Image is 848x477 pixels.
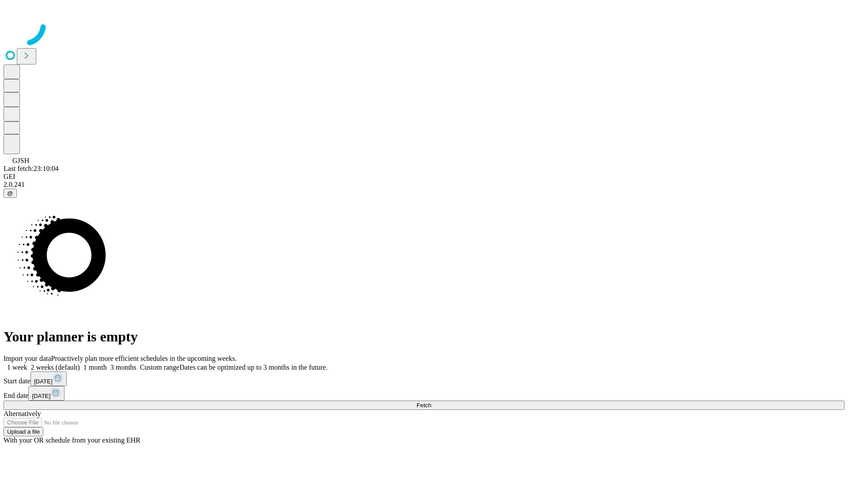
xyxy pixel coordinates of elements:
[4,436,140,444] span: With your OR schedule from your existing EHR
[4,329,844,345] h1: Your planner is empty
[140,363,179,371] span: Custom range
[4,181,844,189] div: 2.0.241
[12,157,29,164] span: GJSH
[4,165,59,172] span: Last fetch: 23:10:04
[4,189,17,198] button: @
[31,363,80,371] span: 2 weeks (default)
[30,371,67,386] button: [DATE]
[4,401,844,410] button: Fetch
[51,355,237,362] span: Proactively plan more efficient schedules in the upcoming weeks.
[7,363,27,371] span: 1 week
[4,386,844,401] div: End date
[4,410,41,417] span: Alternatively
[4,173,844,181] div: GEI
[7,190,13,197] span: @
[4,427,43,436] button: Upload a file
[32,393,50,399] span: [DATE]
[4,355,51,362] span: Import your data
[110,363,136,371] span: 3 months
[83,363,107,371] span: 1 month
[28,386,64,401] button: [DATE]
[179,363,327,371] span: Dates can be optimized up to 3 months in the future.
[34,378,53,385] span: [DATE]
[416,402,431,409] span: Fetch
[4,371,844,386] div: Start date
